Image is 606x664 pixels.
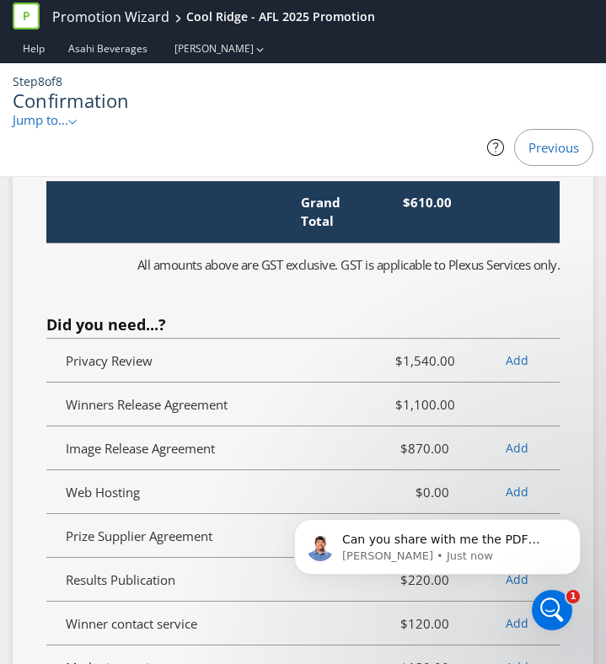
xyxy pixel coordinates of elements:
[13,73,38,89] span: Step
[66,352,153,369] span: Privacy Review
[288,194,358,230] span: Grand Total
[158,41,254,56] a: [PERSON_NAME]
[186,8,375,25] div: Cool Ridge - AFL 2025 Promotion
[56,73,62,89] span: 8
[532,590,572,630] iframe: Intercom live chat
[66,527,212,544] span: Prize Supplier Agreement
[46,317,560,334] h4: Did you need...?
[13,111,68,128] span: Jump to...
[506,440,528,456] a: Add
[383,482,462,502] span: $0.00
[506,352,528,368] a: Add
[68,41,147,56] span: Asahi Beverages
[66,440,215,457] span: Image Release Agreement
[383,613,462,634] span: $120.00
[358,194,464,212] span: $610.00
[38,73,45,89] span: 8
[383,438,462,458] span: $870.00
[383,394,462,415] span: $1,100.00
[45,73,56,89] span: of
[383,351,462,371] span: $1,540.00
[269,484,606,618] iframe: Intercom notifications message
[137,256,560,273] span: All amounts above are GST exclusive. GST is applicable to Plexus Services only.
[23,41,45,56] a: Help
[528,139,579,156] span: Previous
[13,90,593,110] h1: Confirmation
[66,571,175,588] span: Results Publication
[66,484,140,501] span: Web Hosting
[506,615,528,631] a: Add
[66,615,197,632] span: Winner contact service
[52,8,169,27] a: Promotion Wizard
[566,590,580,603] span: 1
[66,396,228,413] span: Winners Release Agreement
